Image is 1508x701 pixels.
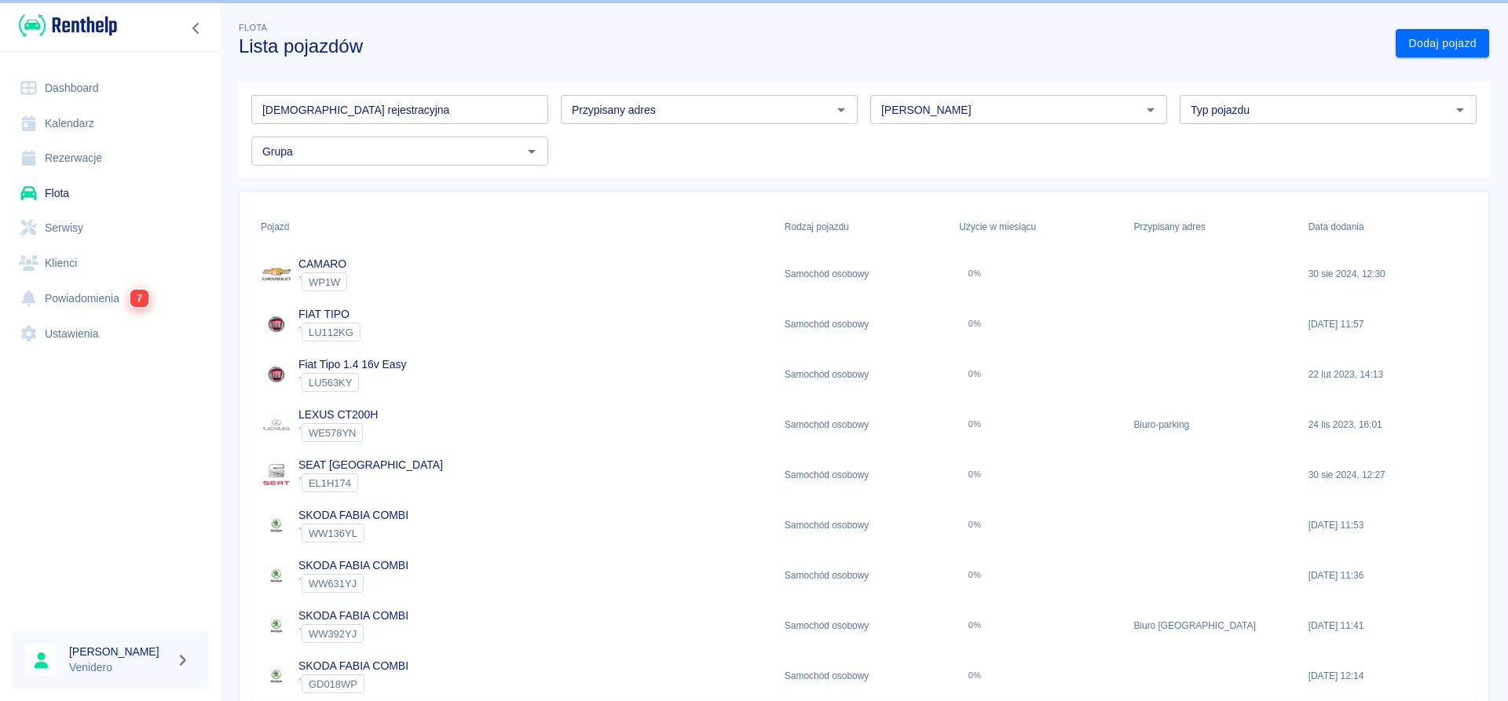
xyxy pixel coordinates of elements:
[298,423,378,442] div: `
[239,35,1383,57] h3: Lista pojazdów
[1301,349,1475,400] div: 22 lut 2023, 14:13
[302,427,362,439] span: WE578YN
[1126,400,1300,450] div: Biuro-parking
[298,272,347,291] div: `
[302,528,364,539] span: WW136YL
[968,268,982,279] div: 0%
[1301,550,1475,601] div: [DATE] 11:36
[130,290,148,307] span: 7
[1301,249,1475,299] div: 30 sie 2024, 12:30
[69,659,170,676] p: Venidero
[298,659,408,672] a: SKODA FABIA COMBI
[777,400,951,450] div: Samochód osobowy
[298,408,378,421] a: LEXUS CT200H
[302,377,358,389] span: LU563KY
[13,176,208,211] a: Flota
[777,205,951,249] div: Rodzaj pojazdu
[298,473,443,492] div: `
[968,570,982,580] div: 0%
[298,373,406,392] div: `
[298,257,346,270] a: CAMARO
[968,620,982,630] div: 0%
[777,550,951,601] div: Samochód osobowy
[13,13,117,38] a: Renthelp logo
[261,205,289,249] div: Pojazd
[968,469,982,480] div: 0%
[1301,205,1475,249] div: Data dodania
[830,99,852,121] button: Otwórz
[1309,205,1364,249] div: Data dodania
[951,205,1126,249] div: Użycie w miesiącu
[13,246,208,281] a: Klienci
[13,141,208,176] a: Rezerwacje
[298,674,408,693] div: `
[777,349,951,400] div: Samochód osobowy
[298,624,408,643] div: `
[1301,651,1475,701] div: [DATE] 12:14
[185,18,208,38] button: Zwiń nawigację
[1301,400,1475,450] div: 24 lis 2023, 16:01
[261,309,292,340] img: Image
[968,520,982,530] div: 0%
[968,369,982,379] div: 0%
[261,258,292,290] img: Image
[777,249,951,299] div: Samochód osobowy
[298,458,443,471] a: SEAT [GEOGRAPHIC_DATA]
[1396,29,1489,58] a: Dodaj pojazd
[1449,99,1471,121] button: Otwórz
[302,276,346,288] span: WP1W
[302,628,363,640] span: WW392YJ
[959,205,1036,249] div: Użycie w miesiącu
[1133,205,1205,249] div: Przypisany adres
[261,409,292,440] img: Image
[777,450,951,500] div: Samochód osobowy
[777,651,951,701] div: Samochód osobowy
[302,678,364,690] span: GD018WP
[261,610,292,641] img: Image
[777,299,951,349] div: Samochód osobowy
[261,509,292,541] img: Image
[1301,500,1475,550] div: [DATE] 11:53
[968,670,982,681] div: 0%
[298,609,408,622] a: SKODA FABIA COMBI
[968,319,982,329] div: 0%
[298,509,408,521] a: SKODA FABIA COMBI
[1126,205,1300,249] div: Przypisany adres
[1301,450,1475,500] div: 30 sie 2024, 12:27
[298,574,408,593] div: `
[13,210,208,246] a: Serwisy
[1140,99,1162,121] button: Otwórz
[13,316,208,352] a: Ustawienia
[298,358,406,371] a: Fiat Tipo 1.4 16v Easy
[302,578,363,590] span: WW631YJ
[777,601,951,651] div: Samochód osobowy
[19,13,117,38] img: Renthelp logo
[239,23,267,32] span: Flota
[13,106,208,141] a: Kalendarz
[968,419,982,429] div: 0%
[302,477,357,489] span: EL1H174
[253,205,777,249] div: Pojazd
[1301,601,1475,651] div: [DATE] 11:41
[261,560,292,591] img: Image
[69,644,170,659] h6: [PERSON_NAME]
[261,359,292,390] img: Image
[298,323,361,341] div: `
[298,559,408,571] a: SKODA FABIA COMBI
[298,524,408,542] div: `
[785,205,849,249] div: Rodzaj pojazdu
[521,141,543,162] button: Otwórz
[1126,601,1300,651] div: Biuro [GEOGRAPHIC_DATA]
[298,308,350,320] a: FIAT TIPO
[13,280,208,316] a: Powiadomienia7
[261,459,292,491] img: Image
[1301,299,1475,349] div: [DATE] 11:57
[302,327,360,338] span: LU112KG
[261,660,292,692] img: Image
[13,71,208,106] a: Dashboard
[777,500,951,550] div: Samochód osobowy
